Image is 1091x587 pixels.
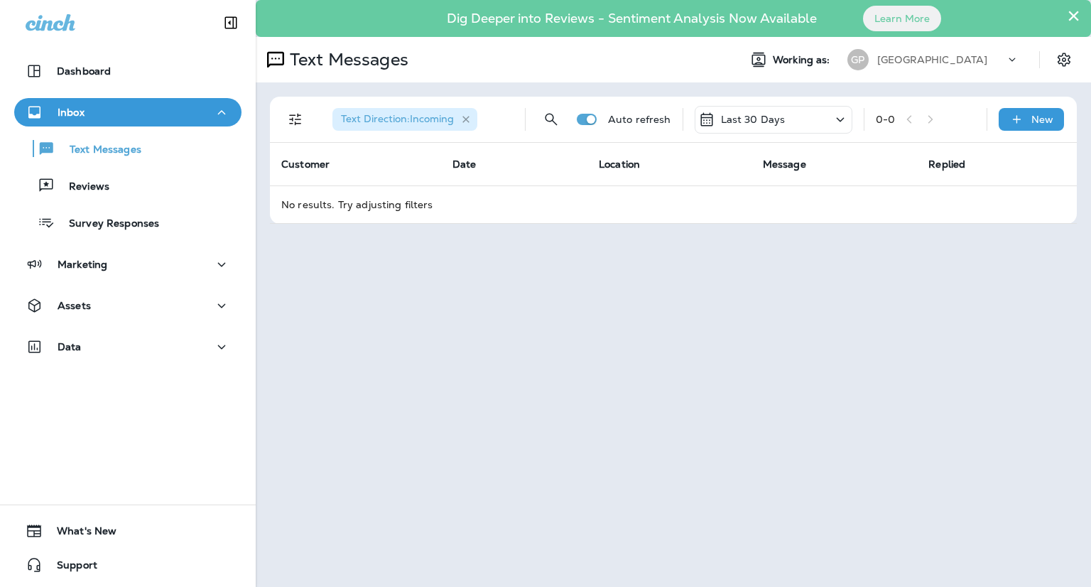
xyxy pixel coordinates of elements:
span: Date [452,158,477,171]
button: Assets [14,291,241,320]
button: What's New [14,517,241,545]
button: Learn More [863,6,941,31]
button: Close [1067,4,1080,27]
p: Reviews [55,181,109,194]
span: What's New [43,525,116,542]
span: Replied [928,158,965,171]
span: Message [763,158,806,171]
p: [GEOGRAPHIC_DATA] [877,54,987,65]
p: New [1031,114,1053,125]
button: Survey Responses [14,208,241,237]
p: Text Messages [284,49,408,70]
button: Search Messages [537,105,565,134]
p: Last 30 Days [721,114,786,125]
span: Customer [281,158,330,171]
span: Location [599,158,640,171]
button: Data [14,333,241,361]
button: Settings [1051,47,1077,72]
button: Filters [281,105,310,134]
p: Marketing [58,259,107,270]
button: Inbox [14,98,241,126]
button: Reviews [14,171,241,200]
p: Inbox [58,107,85,118]
p: Assets [58,300,91,311]
div: GP [847,49,869,70]
p: Data [58,341,82,352]
p: Auto refresh [608,114,671,125]
span: Working as: [773,54,833,66]
button: Collapse Sidebar [211,9,251,37]
button: Marketing [14,250,241,279]
p: Dashboard [57,65,111,77]
button: Dashboard [14,57,241,85]
td: No results. Try adjusting filters [270,185,1077,223]
button: Support [14,551,241,579]
p: Survey Responses [55,217,159,231]
button: Text Messages [14,134,241,163]
div: 0 - 0 [876,114,895,125]
div: Text Direction:Incoming [332,108,477,131]
span: Support [43,559,97,576]
p: Text Messages [55,144,141,157]
span: Text Direction : Incoming [341,112,454,125]
p: Dig Deeper into Reviews - Sentiment Analysis Now Available [406,16,858,21]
